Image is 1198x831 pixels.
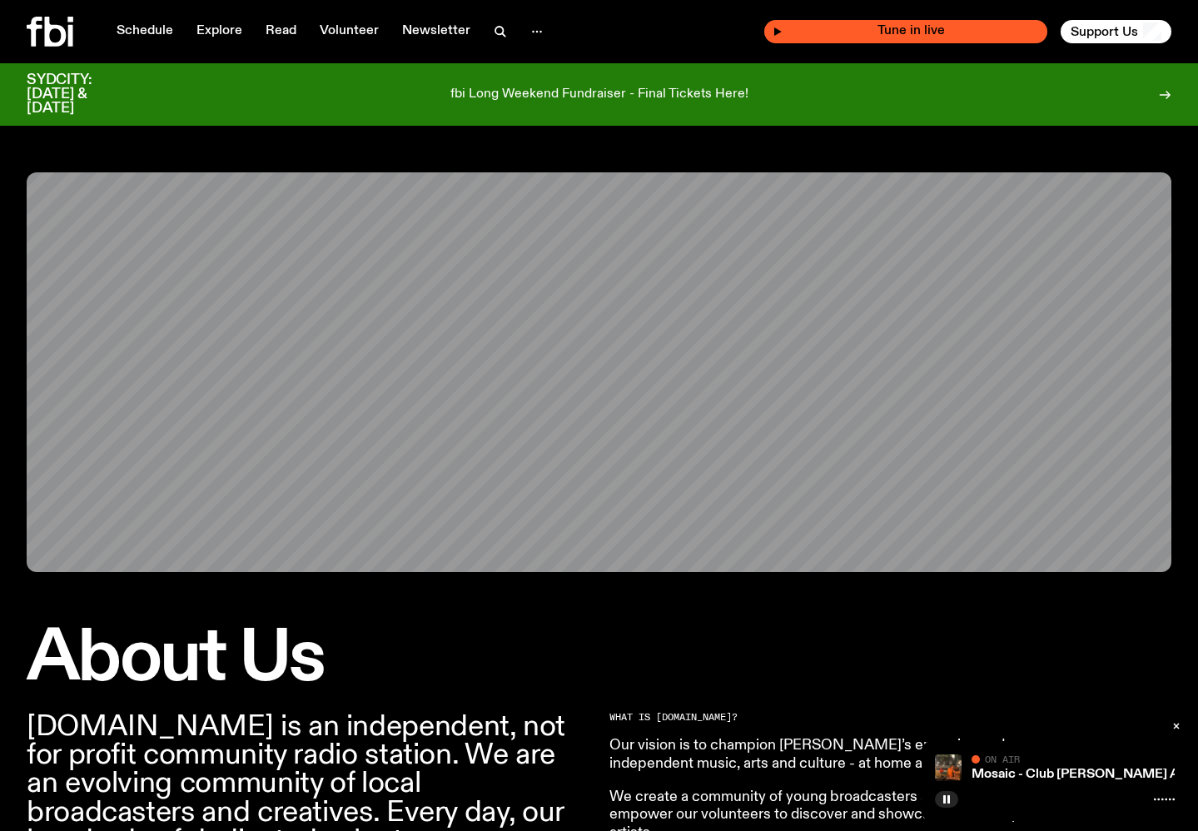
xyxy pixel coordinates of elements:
[1061,20,1171,43] button: Support Us
[1071,24,1138,39] span: Support Us
[764,20,1047,43] button: On AirMosaic - Club [PERSON_NAME] Archive 001Tune in live
[450,87,748,102] p: fbi Long Weekend Fundraiser - Final Tickets Here!
[107,20,183,43] a: Schedule
[256,20,306,43] a: Read
[186,20,252,43] a: Explore
[27,625,589,693] h1: About Us
[609,737,1089,773] p: Our vision is to champion [PERSON_NAME]’s emerging and independent music, arts and culture - at h...
[310,20,389,43] a: Volunteer
[783,25,1039,37] span: Tune in live
[935,754,962,781] img: Tommy and Jono Playing at a fundraiser for Palestine
[609,713,1089,722] h2: What is [DOMAIN_NAME]?
[27,73,133,116] h3: SYDCITY: [DATE] & [DATE]
[985,754,1020,764] span: On Air
[392,20,480,43] a: Newsletter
